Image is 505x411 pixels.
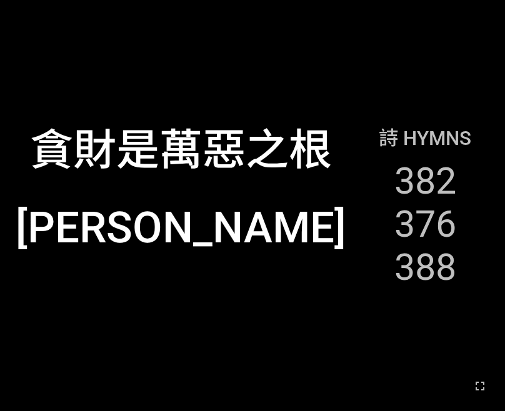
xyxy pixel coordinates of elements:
li: 388 [394,245,456,289]
div: 貪財是萬惡之根 [30,115,332,177]
p: 詩 Hymns [379,122,471,151]
li: 376 [394,202,456,245]
li: 382 [394,159,456,202]
div: [PERSON_NAME] [16,202,346,253]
